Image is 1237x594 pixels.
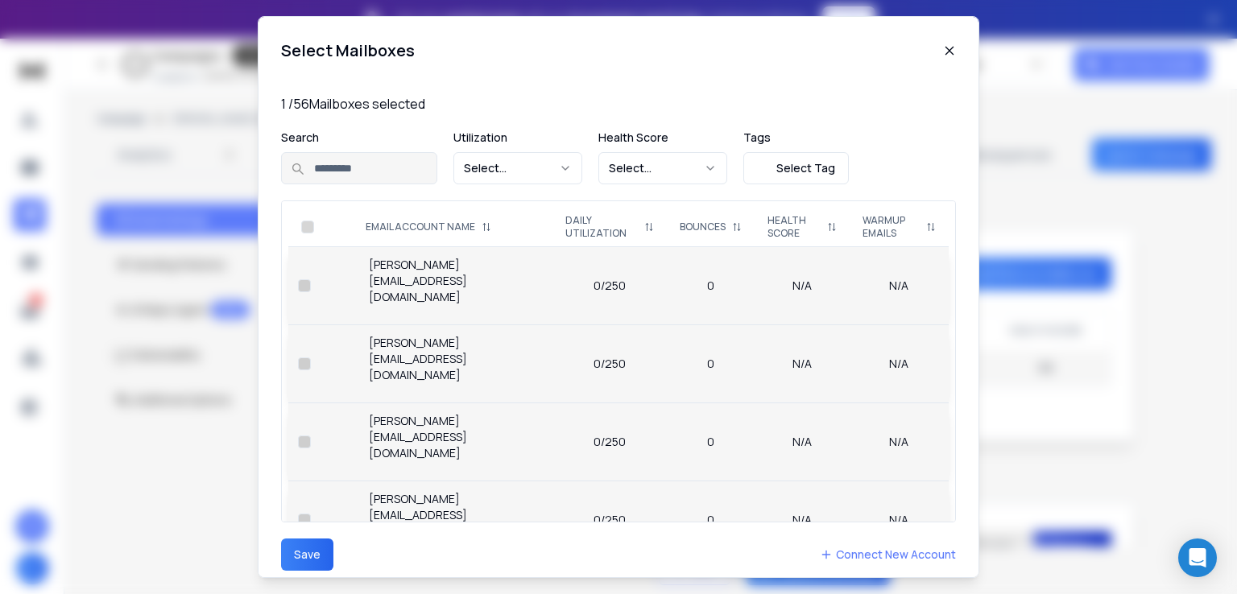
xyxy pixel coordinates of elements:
[743,152,849,184] button: Select Tag
[453,130,582,146] p: Utilization
[743,130,849,146] p: Tags
[281,130,437,146] p: Search
[453,152,582,184] button: Select...
[565,214,638,240] p: DAILY UTILIZATION
[598,152,727,184] button: Select...
[598,130,727,146] p: Health Score
[863,214,920,240] p: WARMUP EMAILS
[767,214,820,240] p: HEALTH SCORE
[1178,538,1217,577] div: Open Intercom Messenger
[281,94,956,113] p: 1 / 56 Mailboxes selected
